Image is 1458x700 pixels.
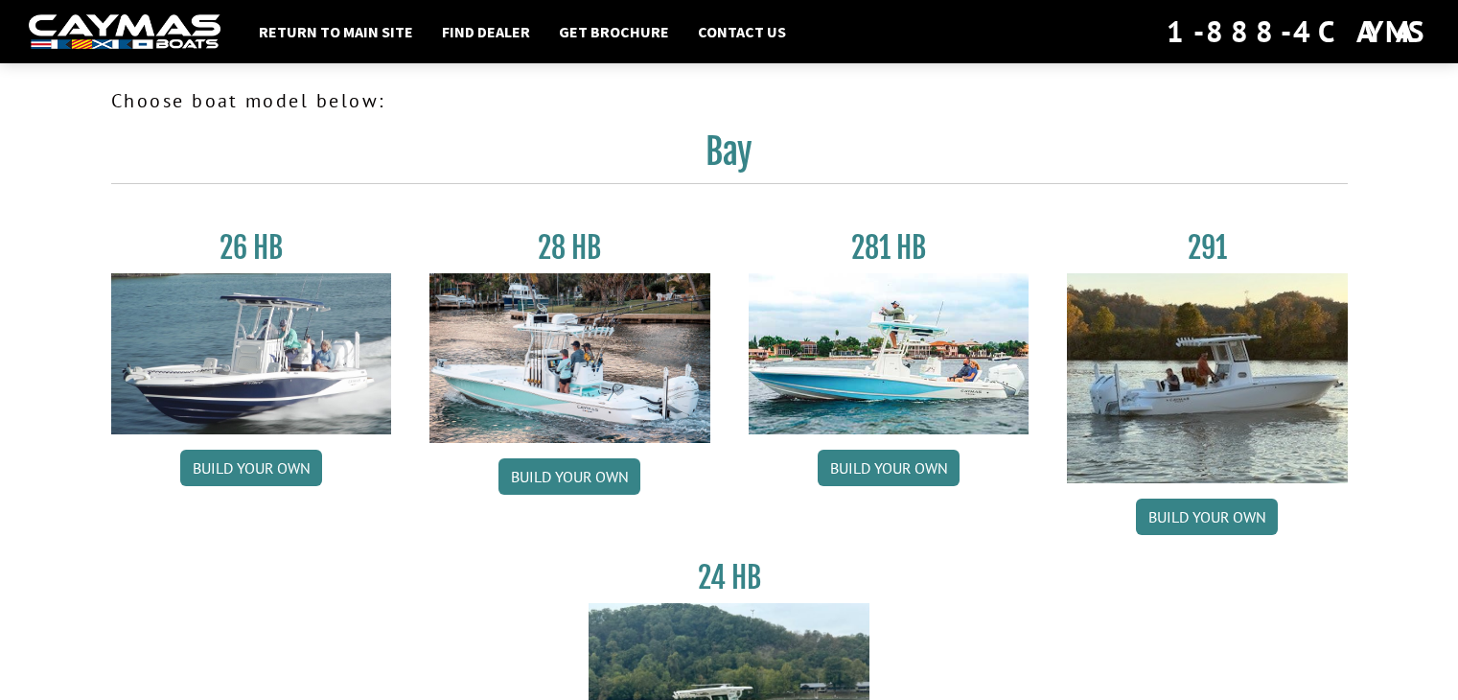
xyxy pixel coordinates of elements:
img: 291_Thumbnail.jpg [1067,273,1348,483]
img: 28-hb-twin.jpg [749,273,1030,434]
h2: Bay [111,130,1348,184]
h3: 24 HB [589,560,869,595]
a: Get Brochure [549,19,679,44]
a: Build your own [180,450,322,486]
a: Contact Us [688,19,796,44]
img: white-logo-c9c8dbefe5ff5ceceb0f0178aa75bf4bb51f6bca0971e226c86eb53dfe498488.png [29,14,220,50]
p: Choose boat model below: [111,86,1348,115]
img: 28_hb_thumbnail_for_caymas_connect.jpg [429,273,710,443]
a: Build your own [498,458,640,495]
a: Build your own [1136,499,1278,535]
a: Build your own [818,450,960,486]
div: 1-888-4CAYMAS [1167,11,1429,53]
a: Find Dealer [432,19,540,44]
h3: 26 HB [111,230,392,266]
img: 26_new_photo_resized.jpg [111,273,392,434]
h3: 281 HB [749,230,1030,266]
h3: 291 [1067,230,1348,266]
h3: 28 HB [429,230,710,266]
a: Return to main site [249,19,423,44]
